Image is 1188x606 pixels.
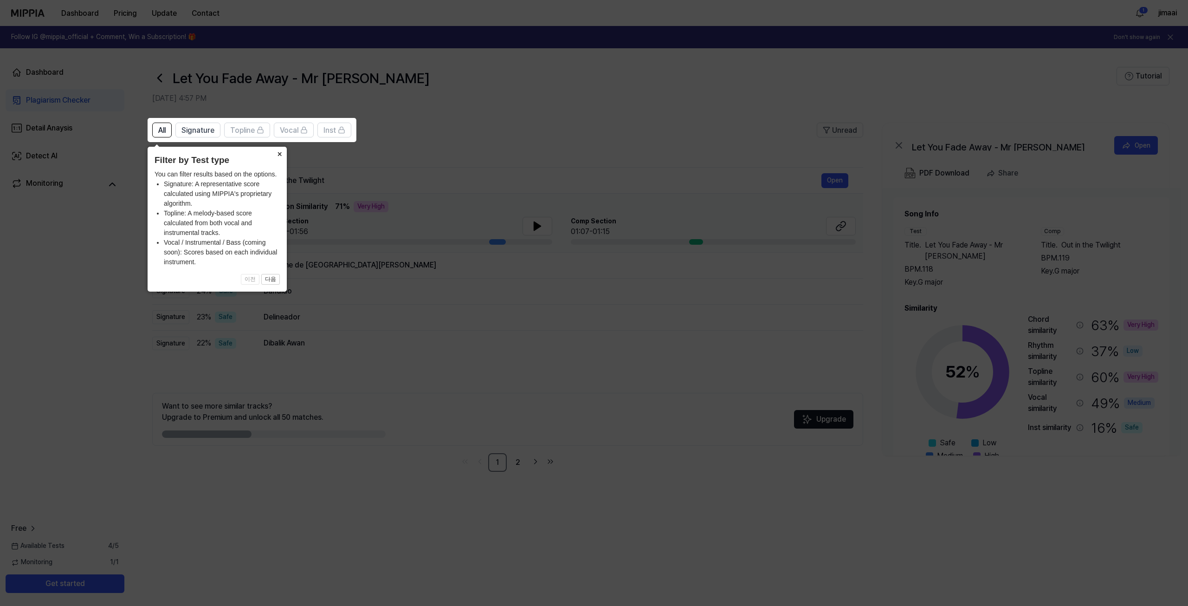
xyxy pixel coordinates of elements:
[272,147,287,160] button: Close
[175,123,220,137] button: Signature
[323,125,336,136] span: Inst
[274,123,314,137] button: Vocal
[261,274,280,285] button: 다음
[155,169,280,267] div: You can filter results based on the options.
[152,123,172,137] button: All
[224,123,270,137] button: Topline
[164,179,280,209] li: Signature: A representative score calculated using MIPPIA's proprietary algorithm.
[280,125,298,136] span: Vocal
[164,209,280,238] li: Topline: A melody-based score calculated from both vocal and instrumental tracks.
[158,125,166,136] span: All
[155,154,280,167] header: Filter by Test type
[164,238,280,267] li: Vocal / Instrumental / Bass (coming soon): Scores based on each individual instrument.
[317,123,351,137] button: Inst
[230,125,255,136] span: Topline
[181,125,214,136] span: Signature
